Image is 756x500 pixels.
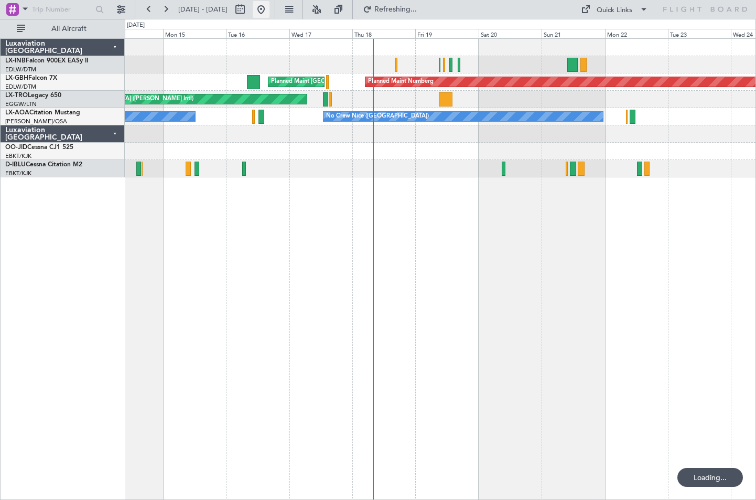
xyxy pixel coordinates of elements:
[358,1,421,18] button: Refreshing...
[100,29,163,38] div: Sun 14
[5,162,82,168] a: D-IBLUCessna Citation M2
[5,144,73,151] a: OO-JIDCessna CJ1 525
[5,169,31,177] a: EBKT/KJK
[178,5,228,14] span: [DATE] - [DATE]
[5,75,57,81] a: LX-GBHFalcon 7X
[415,29,478,38] div: Fri 19
[542,29,604,38] div: Sun 21
[5,83,36,91] a: EDLW/DTM
[5,152,31,160] a: EBKT/KJK
[368,74,434,90] div: Planned Maint Nurnberg
[5,100,37,108] a: EGGW/LTN
[605,29,668,38] div: Mon 22
[5,162,26,168] span: D-IBLU
[5,58,26,64] span: LX-INB
[5,110,80,116] a: LX-AOACitation Mustang
[5,66,36,73] a: EDLW/DTM
[326,109,429,124] div: No Crew Nice ([GEOGRAPHIC_DATA])
[479,29,542,38] div: Sat 20
[163,29,226,38] div: Mon 15
[32,2,92,17] input: Trip Number
[5,92,61,99] a: LX-TROLegacy 650
[5,75,28,81] span: LX-GBH
[5,92,28,99] span: LX-TRO
[352,29,415,38] div: Thu 18
[5,58,88,64] a: LX-INBFalcon 900EX EASy II
[597,5,632,16] div: Quick Links
[271,74,436,90] div: Planned Maint [GEOGRAPHIC_DATA] ([GEOGRAPHIC_DATA])
[127,21,145,30] div: [DATE]
[12,20,114,37] button: All Aircraft
[576,1,653,18] button: Quick Links
[668,29,731,38] div: Tue 23
[226,29,289,38] div: Tue 16
[5,118,67,125] a: [PERSON_NAME]/QSA
[27,25,111,33] span: All Aircraft
[677,468,743,487] div: Loading...
[5,144,27,151] span: OO-JID
[374,6,418,13] span: Refreshing...
[5,110,29,116] span: LX-AOA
